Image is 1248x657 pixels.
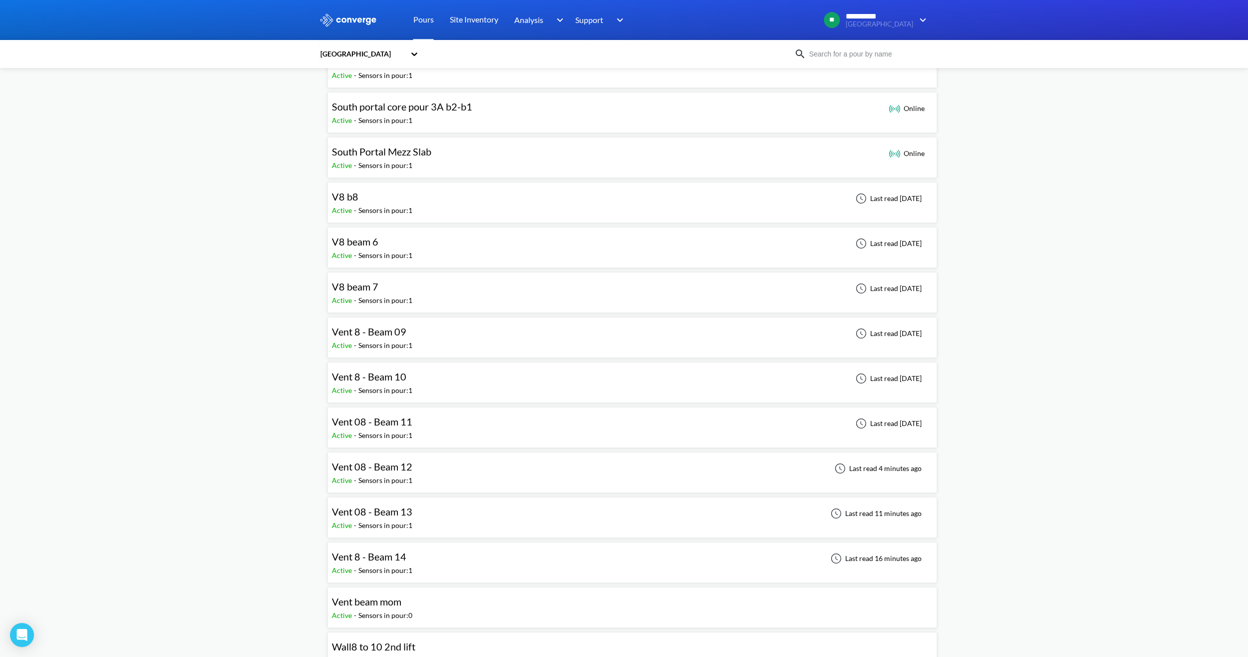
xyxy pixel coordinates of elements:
a: Vent 8 - Beam 10Active-Sensors in pour:1Last read [DATE] [327,373,937,382]
span: - [354,296,358,304]
a: South Portal Mezz SlabActive-Sensors in pour:1 Online [327,148,937,157]
div: Sensors in pour: 1 [358,520,412,531]
span: Active [332,71,354,79]
img: icon-search.svg [794,48,806,60]
span: Active [332,206,354,214]
span: South Portal Mezz Slab [332,145,431,157]
div: Sensors in pour: 1 [358,430,412,441]
a: V8 b8Active-Sensors in pour:1Last read [DATE] [327,193,937,202]
a: Wall8 to 10 2nd liftActive-Sensors in pour:0 [327,643,937,652]
div: Last read 11 minutes ago [825,507,925,519]
span: Vent 8 - Beam 10 [332,370,406,382]
img: downArrow.svg [913,14,929,26]
span: Vent 8 - Beam 09 [332,325,406,337]
div: Last read 4 minutes ago [829,462,925,474]
span: Active [332,341,354,349]
a: Vent 8 - Beam 09Active-Sensors in pour:1Last read [DATE] [327,328,937,337]
span: Support [575,13,603,26]
span: Active [332,161,354,169]
span: Analysis [514,13,543,26]
div: Sensors in pour: 1 [358,70,412,81]
a: Vent 8 - Beam 14Active-Sensors in pour:1Last read 16 minutes ago [327,553,937,562]
div: Online [889,102,925,114]
span: - [354,161,358,169]
div: Sensors in pour: 1 [358,340,412,351]
span: - [354,71,358,79]
div: Sensors in pour: 1 [358,385,412,396]
div: Sensors in pour: 1 [358,205,412,216]
span: - [354,206,358,214]
span: Vent 08 - Beam 13 [332,505,412,517]
a: V8 beam 7Active-Sensors in pour:1Last read [DATE] [327,283,937,292]
img: logo_ewhite.svg [319,13,377,26]
div: Sensors in pour: 1 [358,295,412,306]
a: Vent 08 - Beam 12Active-Sensors in pour:1Last read 4 minutes ago [327,463,937,472]
span: Active [332,431,354,439]
a: South portal core pour 3A b2-b1Active-Sensors in pour:1 Online [327,103,937,112]
input: Search for a pour by name [806,48,927,59]
div: Last read [DATE] [850,327,925,339]
div: Sensors in pour: 1 [358,475,412,486]
span: Wall8 to 10 2nd lift [332,640,415,652]
span: V8 beam 7 [332,280,378,292]
span: Active [332,566,354,574]
img: online_icon.svg [889,147,901,159]
span: - [354,611,358,619]
a: Vent 08 - Beam 13Active-Sensors in pour:1Last read 11 minutes ago [327,508,937,517]
span: - [354,251,358,259]
div: Last read [DATE] [850,237,925,249]
span: Vent 08 - Beam 11 [332,415,412,427]
span: [GEOGRAPHIC_DATA] [846,20,913,28]
div: [GEOGRAPHIC_DATA] [319,48,405,59]
span: Active [332,251,354,259]
span: Active [332,116,354,124]
div: Sensors in pour: 1 [358,160,412,171]
span: - [354,386,358,394]
img: online_icon.svg [889,102,901,114]
span: Active [332,521,354,529]
span: - [354,341,358,349]
div: Last read [DATE] [850,417,925,429]
span: V8 b8 [332,190,358,202]
span: - [354,431,358,439]
span: Active [332,296,354,304]
div: Open Intercom Messenger [10,623,34,647]
div: Sensors in pour: 1 [358,115,412,126]
span: Active [332,611,354,619]
span: Vent beam mom [332,595,401,607]
img: downArrow.svg [610,14,626,26]
span: - [354,521,358,529]
span: - [354,566,358,574]
div: Online [889,147,925,159]
a: Vent beam momActive-Sensors in pour:0 [327,598,937,607]
span: Active [332,476,354,484]
span: Vent 08 - Beam 12 [332,460,412,472]
div: Sensors in pour: 0 [358,610,412,621]
a: V8 beam 6Active-Sensors in pour:1Last read [DATE] [327,238,937,247]
span: - [354,476,358,484]
span: V8 beam 6 [332,235,378,247]
a: Vent 08 - Beam 11Active-Sensors in pour:1Last read [DATE] [327,418,937,427]
span: Vent 8 - Beam 14 [332,550,406,562]
span: Active [332,386,354,394]
div: Last read 16 minutes ago [825,552,925,564]
div: Last read [DATE] [850,282,925,294]
span: - [354,116,358,124]
div: Sensors in pour: 1 [358,565,412,576]
img: downArrow.svg [550,14,566,26]
div: Last read [DATE] [850,192,925,204]
div: Last read [DATE] [850,372,925,384]
div: Sensors in pour: 1 [358,250,412,261]
span: South portal core pour 3A b2-b1 [332,100,472,112]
